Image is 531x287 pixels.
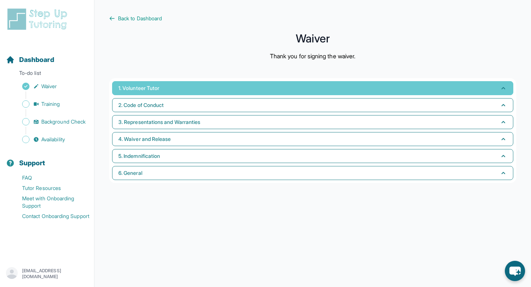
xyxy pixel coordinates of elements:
[118,135,171,143] span: 4. Waiver and Release
[41,136,65,143] span: Availability
[6,183,94,193] a: Tutor Resources
[112,132,513,146] button: 4. Waiver and Release
[6,7,72,31] img: logo
[109,15,516,22] a: Back to Dashboard
[6,81,94,91] a: Waiver
[118,152,160,160] span: 5. Indemnification
[112,115,513,129] button: 3. Representations and Warranties
[112,149,513,163] button: 5. Indemnification
[6,117,94,127] a: Background Check
[6,99,94,109] a: Training
[118,101,164,109] span: 2. Code of Conduct
[118,84,159,92] span: 1. Volunteer Tutor
[6,134,94,145] a: Availability
[118,118,200,126] span: 3. Representations and Warranties
[19,158,45,168] span: Support
[6,193,94,211] a: Meet with Onboarding Support
[6,267,88,280] button: [EMAIL_ADDRESS][DOMAIN_NAME]
[41,83,57,90] span: Waiver
[41,118,86,125] span: Background Check
[6,173,94,183] a: FAQ
[3,146,91,171] button: Support
[3,43,91,68] button: Dashboard
[3,69,91,80] p: To-do list
[118,15,162,22] span: Back to Dashboard
[19,55,54,65] span: Dashboard
[118,169,142,177] span: 6. General
[112,81,513,95] button: 1. Volunteer Tutor
[109,34,516,43] h1: Waiver
[41,100,60,108] span: Training
[112,166,513,180] button: 6. General
[22,268,88,280] p: [EMAIL_ADDRESS][DOMAIN_NAME]
[6,211,94,221] a: Contact Onboarding Support
[6,55,54,65] a: Dashboard
[270,52,355,60] p: Thank you for signing the waiver.
[112,98,513,112] button: 2. Code of Conduct
[505,261,525,281] button: chat-button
